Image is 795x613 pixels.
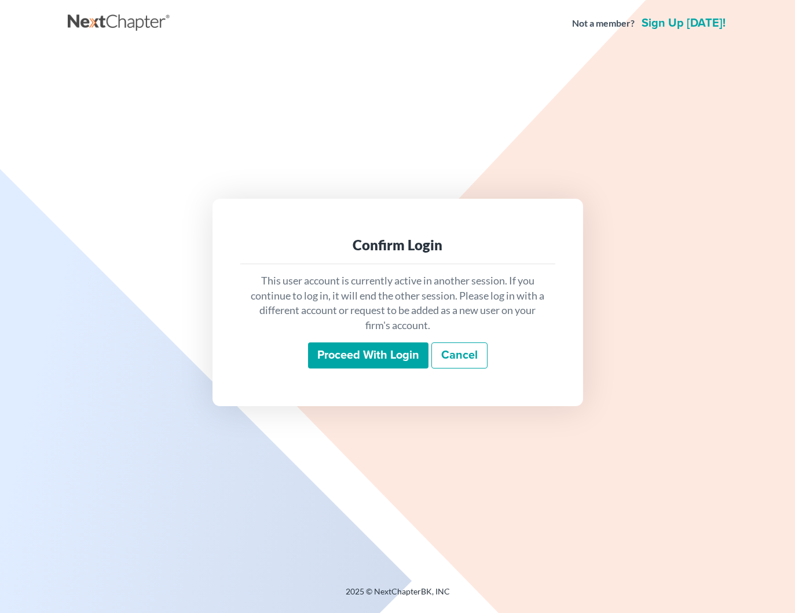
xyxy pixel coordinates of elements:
[68,586,728,607] div: 2025 © NextChapterBK, INC
[431,342,488,369] a: Cancel
[572,17,635,30] strong: Not a member?
[639,17,728,29] a: Sign up [DATE]!
[250,236,546,254] div: Confirm Login
[308,342,428,369] input: Proceed with login
[250,273,546,333] p: This user account is currently active in another session. If you continue to log in, it will end ...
